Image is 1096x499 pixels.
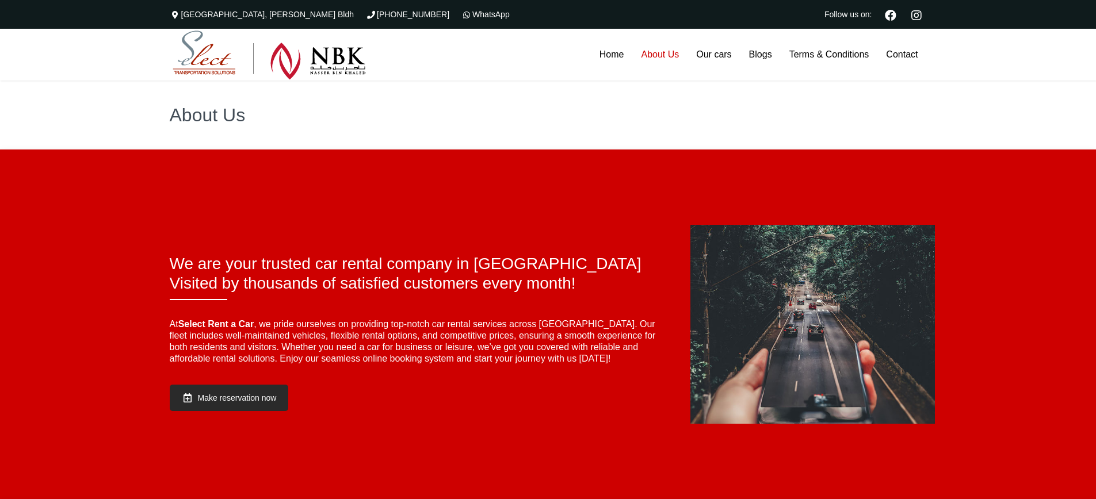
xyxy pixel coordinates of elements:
a: WhatsApp [461,10,510,19]
strong: Select Rent a Car [178,319,254,329]
a: Blogs [740,29,781,80]
p: At , we pride ourselves on providing top-notch car rental services across [GEOGRAPHIC_DATA]. Our ... [170,318,662,364]
img: Select Rent a Car [173,30,366,80]
a: Home [591,29,633,80]
a: Our cars [688,29,740,80]
h2: We are your trusted car rental company in [GEOGRAPHIC_DATA] Visited by thousands of satisfied cus... [170,254,662,293]
a: Instagram [907,8,927,21]
a: Contact [877,29,926,80]
a: About Us [632,29,688,80]
a: Make reservation now [170,385,289,411]
h1: About Us [170,106,927,124]
a: Terms & Conditions [781,29,878,80]
a: Facebook [880,8,901,21]
a: [PHONE_NUMBER] [365,10,449,19]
